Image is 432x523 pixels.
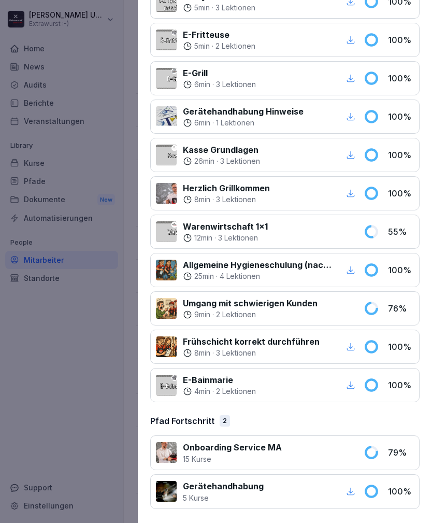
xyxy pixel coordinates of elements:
[220,271,260,281] p: 4 Lektionen
[388,149,414,161] p: 100 %
[183,156,260,166] div: ·
[183,220,268,233] p: Warenwirtschaft 1x1
[194,271,214,281] p: 25 min
[183,454,282,464] p: 15 Kurse
[388,34,414,46] p: 100 %
[194,118,210,128] p: 6 min
[194,156,214,166] p: 26 min
[216,79,256,90] p: 3 Lektionen
[388,446,414,459] p: 79 %
[183,386,256,397] div: ·
[194,79,210,90] p: 6 min
[216,118,254,128] p: 1 Lektionen
[220,156,260,166] p: 3 Lektionen
[183,41,255,51] div: ·
[183,271,332,281] div: ·
[183,259,332,271] p: Allgemeine Hygieneschulung (nach LHMV §4)
[194,194,210,205] p: 8 min
[388,225,414,238] p: 55 %
[183,335,320,348] p: Frühschicht korrekt durchführen
[216,386,256,397] p: 2 Lektionen
[388,302,414,315] p: 76 %
[215,3,255,13] p: 3 Lektionen
[194,233,212,243] p: 12 min
[194,3,210,13] p: 5 min
[183,182,270,194] p: Herzlich Grillkommen
[220,415,230,427] div: 2
[194,386,210,397] p: 4 min
[388,485,414,498] p: 100 %
[183,374,256,386] p: E-Bainmarie
[216,309,256,320] p: 2 Lektionen
[183,309,318,320] div: ·
[183,194,270,205] div: ·
[388,110,414,123] p: 100 %
[183,29,255,41] p: E-Fritteuse
[216,194,256,205] p: 3 Lektionen
[183,348,320,358] div: ·
[194,41,210,51] p: 5 min
[183,105,304,118] p: Gerätehandhabung Hinweise
[215,41,255,51] p: 2 Lektionen
[183,492,264,503] p: 5 Kurse
[183,79,256,90] div: ·
[183,233,268,243] div: ·
[183,480,264,492] p: Gerätehandhabung
[183,297,318,309] p: Umgang mit schwierigen Kunden
[150,415,214,427] p: Pfad Fortschritt
[183,3,271,13] div: ·
[388,72,414,84] p: 100 %
[194,309,210,320] p: 9 min
[194,348,210,358] p: 8 min
[388,341,414,353] p: 100 %
[218,233,258,243] p: 3 Lektionen
[183,441,282,454] p: Onboarding Service MA
[388,187,414,200] p: 100 %
[183,118,304,128] div: ·
[183,67,256,79] p: E-Grill
[183,144,260,156] p: Kasse Grundlagen
[388,264,414,276] p: 100 %
[216,348,256,358] p: 3 Lektionen
[388,379,414,391] p: 100 %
